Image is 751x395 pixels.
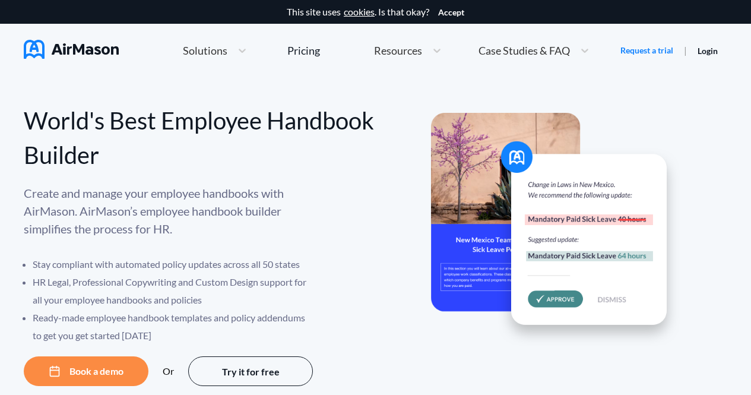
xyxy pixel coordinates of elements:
[188,356,313,386] button: Try it for free
[698,46,718,56] a: Login
[163,366,174,377] div: Or
[374,45,422,56] span: Resources
[431,113,680,346] img: hero-banner
[684,45,687,56] span: |
[183,45,227,56] span: Solutions
[24,356,148,386] button: Book a demo
[479,45,570,56] span: Case Studies & FAQ
[24,103,376,172] div: World's Best Employee Handbook Builder
[287,45,320,56] div: Pricing
[24,184,315,238] p: Create and manage your employee handbooks with AirMason. AirMason’s employee handbook builder sim...
[344,7,375,17] a: cookies
[24,40,119,59] img: AirMason Logo
[33,309,315,345] li: Ready-made employee handbook templates and policy addendums to get you get started [DATE]
[287,40,320,61] a: Pricing
[33,255,315,273] li: Stay compliant with automated policy updates across all 50 states
[620,45,673,56] a: Request a trial
[33,273,315,309] li: HR Legal, Professional Copywriting and Custom Design support for all your employee handbooks and ...
[438,8,464,17] button: Accept cookies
